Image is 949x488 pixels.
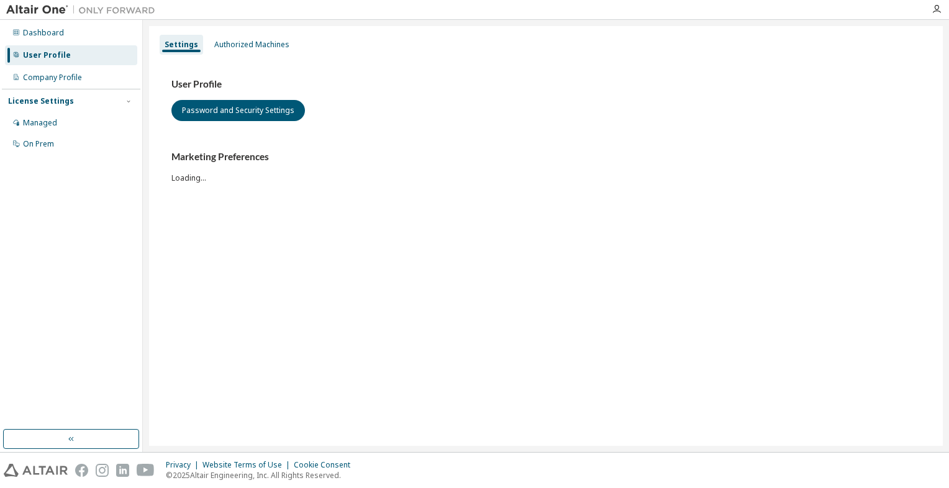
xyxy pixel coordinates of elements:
[171,100,305,121] button: Password and Security Settings
[6,4,161,16] img: Altair One
[8,96,74,106] div: License Settings
[165,40,198,50] div: Settings
[166,470,358,481] p: © 2025 Altair Engineering, Inc. All Rights Reserved.
[214,40,289,50] div: Authorized Machines
[75,464,88,477] img: facebook.svg
[171,151,920,183] div: Loading...
[96,464,109,477] img: instagram.svg
[171,151,920,163] h3: Marketing Preferences
[4,464,68,477] img: altair_logo.svg
[137,464,155,477] img: youtube.svg
[166,460,202,470] div: Privacy
[23,28,64,38] div: Dashboard
[23,73,82,83] div: Company Profile
[294,460,358,470] div: Cookie Consent
[23,118,57,128] div: Managed
[23,50,71,60] div: User Profile
[202,460,294,470] div: Website Terms of Use
[171,78,920,91] h3: User Profile
[23,139,54,149] div: On Prem
[116,464,129,477] img: linkedin.svg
